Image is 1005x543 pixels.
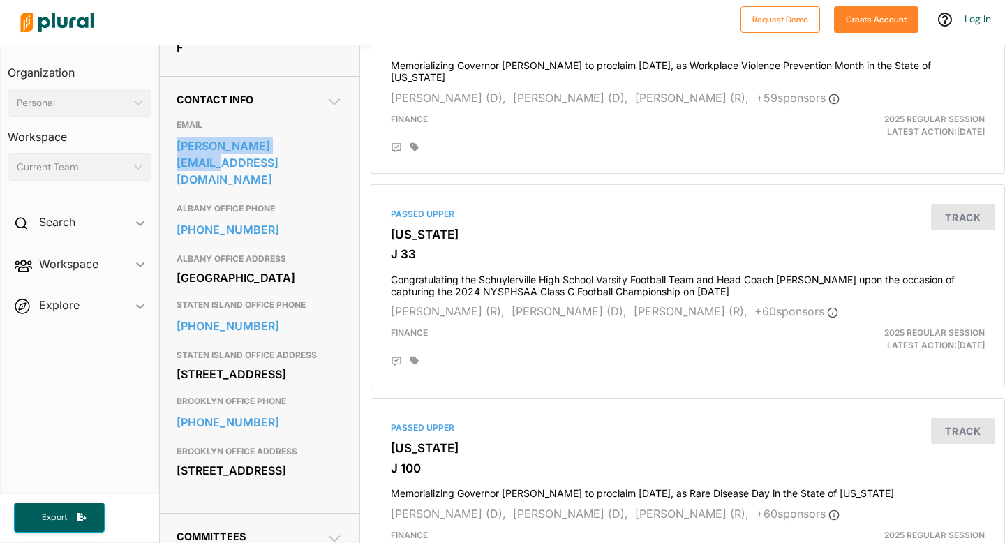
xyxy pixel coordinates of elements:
[391,356,402,367] div: Add Position Statement
[634,304,747,318] span: [PERSON_NAME] (R),
[8,117,151,147] h3: Workspace
[512,304,627,318] span: [PERSON_NAME] (D),
[790,327,995,352] div: Latest Action: [DATE]
[391,530,428,540] span: Finance
[391,422,985,434] div: Passed Upper
[790,113,995,138] div: Latest Action: [DATE]
[32,512,77,523] span: Export
[391,247,985,261] h3: J 33
[391,507,506,521] span: [PERSON_NAME] (D),
[177,117,343,133] h3: EMAIL
[17,96,128,110] div: Personal
[391,91,506,105] span: [PERSON_NAME] (D),
[834,11,918,26] a: Create Account
[39,214,75,230] h2: Search
[177,219,343,240] a: [PHONE_NUMBER]
[513,91,628,105] span: [PERSON_NAME] (D),
[177,443,343,460] h3: BROOKLYN OFFICE ADDRESS
[391,267,985,298] h4: Congratulating the Schuylerville High School Varsity Football Team and Head Coach [PERSON_NAME] u...
[884,114,985,124] span: 2025 Regular Session
[177,297,343,313] h3: STATEN ISLAND OFFICE PHONE
[177,530,246,542] span: Committees
[177,135,343,190] a: [PERSON_NAME][EMAIL_ADDRESS][DOMAIN_NAME]
[391,53,985,84] h4: Memorializing Governor [PERSON_NAME] to proclaim [DATE], as Workplace Violence Prevention Month i...
[740,11,820,26] a: Request Demo
[177,412,343,433] a: [PHONE_NUMBER]
[177,460,343,481] div: [STREET_ADDRESS]
[756,507,840,521] span: + 60 sponsor s
[965,13,991,25] a: Log In
[884,327,985,338] span: 2025 Regular Session
[391,114,428,124] span: Finance
[177,393,343,410] h3: BROOKLYN OFFICE PHONE
[834,6,918,33] button: Create Account
[177,251,343,267] h3: ALBANY OFFICE ADDRESS
[391,304,505,318] span: [PERSON_NAME] (R),
[391,481,985,500] h4: Memorializing Governor [PERSON_NAME] to proclaim [DATE], as Rare Disease Day in the State of [US_...
[391,441,985,455] h3: [US_STATE]
[391,327,428,338] span: Finance
[177,315,343,336] a: [PHONE_NUMBER]
[754,304,838,318] span: + 60 sponsor s
[177,347,343,364] h3: STATEN ISLAND OFFICE ADDRESS
[756,91,840,105] span: + 59 sponsor s
[177,267,343,288] div: [GEOGRAPHIC_DATA]
[635,91,749,105] span: [PERSON_NAME] (R),
[391,461,985,475] h3: J 100
[177,94,253,105] span: Contact Info
[391,142,402,154] div: Add Position Statement
[177,37,343,58] div: F
[17,160,128,174] div: Current Team
[740,6,820,33] button: Request Demo
[635,507,749,521] span: [PERSON_NAME] (R),
[931,418,995,444] button: Track
[391,228,985,241] h3: [US_STATE]
[410,142,419,152] div: Add tags
[391,208,985,221] div: Passed Upper
[177,200,343,217] h3: ALBANY OFFICE PHONE
[8,52,151,83] h3: Organization
[14,503,105,533] button: Export
[513,507,628,521] span: [PERSON_NAME] (D),
[931,204,995,230] button: Track
[884,530,985,540] span: 2025 Regular Session
[410,356,419,366] div: Add tags
[177,364,343,385] div: [STREET_ADDRESS]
